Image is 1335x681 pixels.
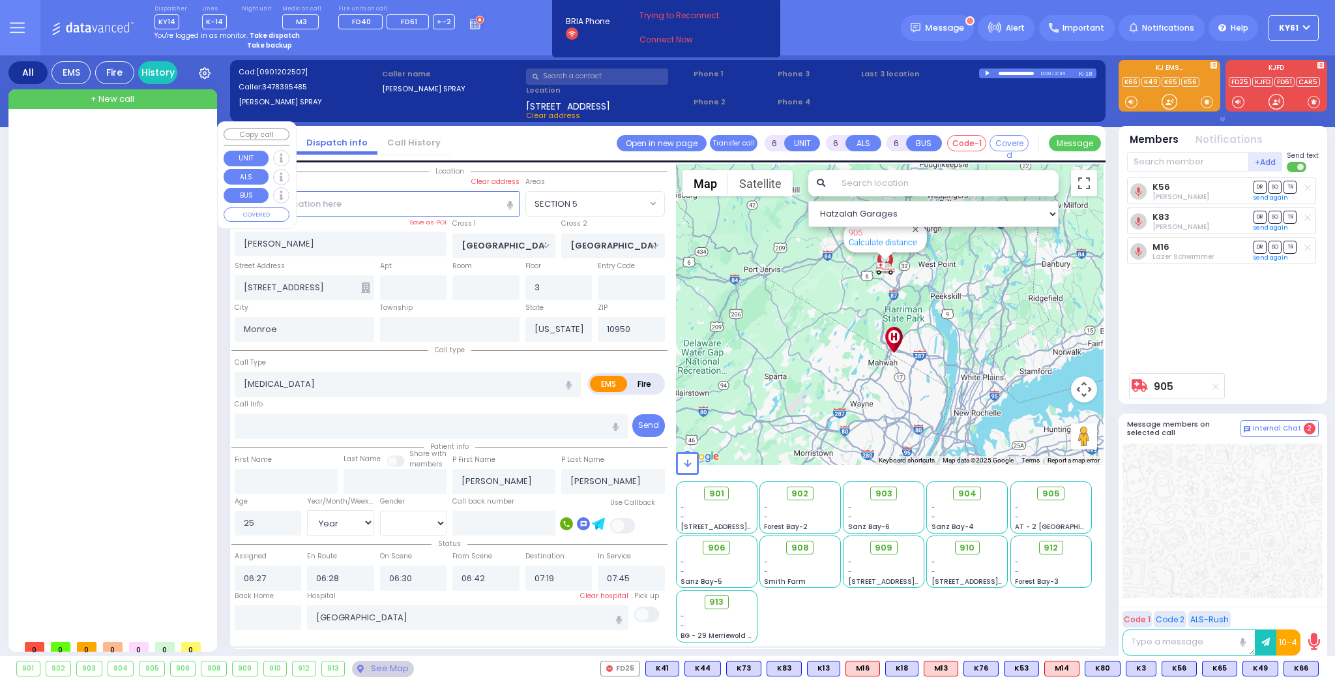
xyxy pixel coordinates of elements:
span: - [848,557,852,567]
a: Open this area in Google Maps (opens a new window) [679,448,722,465]
label: Entry Code [598,261,635,271]
a: Calculate distance [849,237,917,247]
div: K44 [684,661,721,676]
span: [STREET_ADDRESS][PERSON_NAME] [932,577,1055,586]
div: / [1051,66,1054,81]
div: 904 [108,661,134,676]
label: Clear address [471,177,520,187]
button: Show street map [682,170,728,196]
div: 905 [139,661,164,676]
div: 908 [201,661,226,676]
input: Search a contact [526,68,668,85]
label: Back Home [235,591,274,601]
label: Turn off text [1287,160,1308,174]
span: SECTION 5 [526,192,647,215]
span: [STREET_ADDRESS][PERSON_NAME] [681,522,804,532]
span: 903 [875,487,892,500]
label: Room [452,261,472,271]
span: FD40 [352,16,371,27]
span: Patient info [424,442,475,451]
label: Township [380,303,413,313]
span: Joel Wercberger [1152,192,1209,202]
a: 905 [1154,382,1173,391]
button: Notifications [1196,132,1263,147]
label: From Scene [452,551,492,562]
span: - [932,567,935,577]
div: K-18 [1079,68,1096,78]
img: Logo [51,20,138,36]
label: Areas [525,177,545,187]
img: message.svg [911,23,920,33]
span: [STREET_ADDRESS] [526,100,610,110]
button: 10-4 [1276,629,1300,656]
a: K83 [1152,212,1169,222]
label: On Scene [380,551,412,562]
span: 0 [155,642,175,652]
div: K13 [807,661,840,676]
label: [PERSON_NAME] SPRAY [382,83,521,95]
span: 0 [51,642,70,652]
span: TR [1284,181,1297,193]
a: FD61 [1274,77,1295,87]
span: - [681,611,684,621]
span: You're logged in as monitor. [154,31,248,40]
button: ALS-Rush [1188,611,1231,628]
div: K66 [1284,661,1319,676]
div: M14 [1044,661,1079,676]
div: Fire [95,61,134,84]
span: Location [429,166,471,176]
span: Phone 3 [778,68,857,80]
div: BLS [726,661,761,676]
span: Phone 2 [694,97,773,108]
span: 906 [708,541,726,554]
label: ZIP [598,303,608,313]
label: Call back number [452,496,514,507]
button: COVERED [224,207,289,222]
div: 910 [264,661,287,676]
span: - [681,621,684,631]
label: Use Callback [610,498,655,508]
span: SECTION 5 [535,198,578,211]
span: Phone 4 [778,97,857,108]
button: Code 2 [1154,611,1186,628]
div: BLS [963,661,999,676]
span: Alert [1006,22,1025,34]
span: DR [1254,211,1267,223]
a: Call History [377,136,450,149]
div: Good Samaritan Hospital [883,327,905,353]
span: Call type [428,345,471,355]
div: M16 [845,661,880,676]
div: K49 [1242,661,1278,676]
button: Toggle fullscreen view [1071,170,1097,196]
label: [PERSON_NAME] SPRAY [239,97,378,108]
span: Clear address [526,110,580,121]
span: 908 [791,541,809,554]
label: Floor [525,261,541,271]
div: 913 [322,661,345,676]
span: TR [1284,211,1297,223]
a: Send again [1254,194,1288,202]
span: members [409,459,443,469]
span: 902 [791,487,808,500]
div: BLS [1202,661,1237,676]
label: In Service [598,551,631,562]
span: 912 [1044,541,1058,554]
label: Dispatcher [154,5,187,13]
label: Caller: [239,82,378,93]
span: - [848,502,852,512]
div: EMS [51,61,91,84]
span: Help [1231,22,1248,34]
span: 0 [181,642,201,652]
div: 0:00 [1040,66,1052,81]
span: DR [1254,241,1267,253]
div: K56 [1162,661,1197,676]
a: History [138,61,177,84]
button: Show satellite imagery [728,170,793,196]
label: Cross 1 [452,219,476,229]
button: Internal Chat 2 [1240,420,1319,437]
div: 909 [233,661,257,676]
span: 910 [960,541,975,554]
div: M13 [924,661,958,676]
label: Cross 2 [561,219,587,229]
span: - [1015,512,1019,522]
